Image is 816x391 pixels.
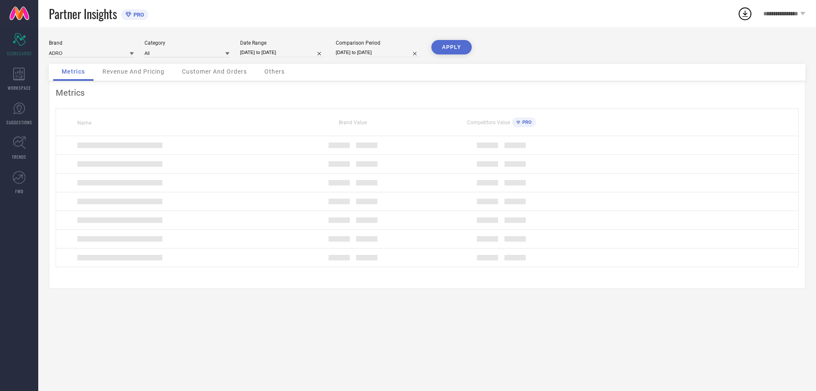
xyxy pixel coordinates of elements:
div: Metrics [56,88,799,98]
span: Revenue And Pricing [102,68,164,75]
span: FWD [15,188,23,194]
span: SCORECARDS [7,50,32,57]
div: Brand [49,40,134,46]
span: PRO [131,11,144,18]
span: WORKSPACE [8,85,31,91]
span: Metrics [62,68,85,75]
span: TRENDS [12,154,26,160]
span: PRO [520,120,532,125]
span: SUGGESTIONS [6,119,32,126]
span: Others [264,68,285,75]
span: Customer And Orders [182,68,247,75]
div: Date Range [240,40,325,46]
div: Category [144,40,229,46]
span: Partner Insights [49,5,117,23]
div: Comparison Period [336,40,421,46]
span: Competitors Value [467,120,510,126]
button: APPLY [431,40,472,54]
div: Open download list [737,6,753,21]
input: Select comparison period [336,48,421,57]
input: Select date range [240,48,325,57]
span: Name [77,120,91,126]
span: Brand Value [339,120,367,126]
